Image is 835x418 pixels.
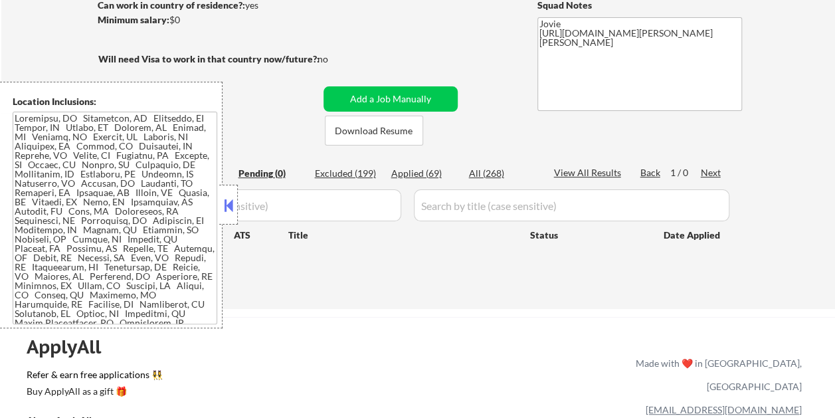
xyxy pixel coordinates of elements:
[98,13,319,27] div: $0
[414,189,729,221] input: Search by title (case sensitive)
[670,166,701,179] div: 1 / 0
[701,166,722,179] div: Next
[238,167,305,180] div: Pending (0)
[98,53,320,64] strong: Will need Visa to work in that country now/future?:
[469,167,535,180] div: All (268)
[318,52,355,66] div: no
[554,166,625,179] div: View All Results
[98,14,169,25] strong: Minimum salary:
[630,352,802,398] div: Made with ❤️ in [GEOGRAPHIC_DATA], [GEOGRAPHIC_DATA]
[13,95,217,108] div: Location Inclusions:
[640,166,662,179] div: Back
[288,229,517,242] div: Title
[315,167,381,180] div: Excluded (199)
[664,229,722,242] div: Date Applied
[325,116,423,146] button: Download Resume
[27,370,358,384] a: Refer & earn free applications 👯‍♀️
[391,167,458,180] div: Applied (69)
[27,384,159,401] a: Buy ApplyAll as a gift 🎁
[27,336,116,358] div: ApplyAll
[234,229,288,242] div: ATS
[27,387,159,396] div: Buy ApplyAll as a gift 🎁
[646,404,802,415] a: [EMAIL_ADDRESS][DOMAIN_NAME]
[324,86,458,112] button: Add a Job Manually
[102,189,401,221] input: Search by company (case sensitive)
[530,223,644,247] div: Status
